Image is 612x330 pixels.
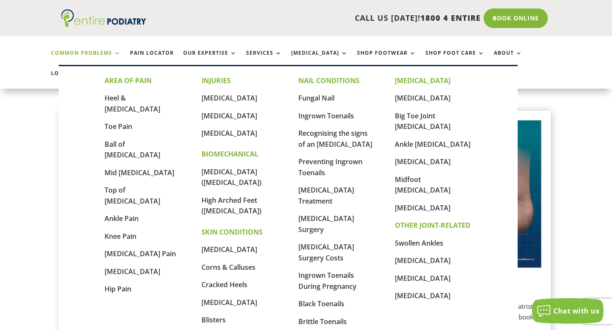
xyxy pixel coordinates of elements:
span: 1800 4 ENTIRE [420,13,481,23]
a: Ball of [MEDICAL_DATA] [105,140,160,160]
a: Shop Footwear [357,50,416,68]
a: [MEDICAL_DATA] [201,298,257,307]
a: Hip Pain [105,284,131,294]
a: Ingrown Toenails [298,111,354,120]
a: Cracked Heels [201,280,247,289]
strong: INJURIES [201,76,231,85]
button: Chat with us [532,298,603,324]
a: [MEDICAL_DATA] [395,203,450,213]
a: Mid [MEDICAL_DATA] [105,168,174,177]
a: [MEDICAL_DATA] Surgery [298,214,354,234]
strong: SKIN CONDITIONS [201,227,263,237]
a: Book Online [484,8,548,28]
a: [MEDICAL_DATA] [201,111,257,120]
a: [MEDICAL_DATA] Treatment [298,185,354,206]
span: Chat with us [553,306,599,316]
a: [MEDICAL_DATA] [201,245,257,254]
a: Our Expertise [183,50,237,68]
a: [MEDICAL_DATA] [291,50,348,68]
a: [MEDICAL_DATA] Surgery Costs [298,242,354,263]
a: High Arched Feet ([MEDICAL_DATA]) [201,196,261,216]
a: [MEDICAL_DATA] [201,93,257,103]
img: logo (1) [61,9,146,27]
strong: [MEDICAL_DATA] [395,76,450,85]
a: Swollen Ankles [395,238,443,248]
strong: BIOMECHANICAL [201,149,258,159]
a: Black Toenails [298,299,344,308]
a: Blisters [201,315,226,324]
p: CALL US [DATE]! [174,13,481,24]
a: Brittle Toenails [298,317,347,326]
a: [MEDICAL_DATA] [395,93,450,103]
a: [MEDICAL_DATA] [395,291,450,300]
strong: NAIL CONDITIONS [298,76,360,85]
a: [MEDICAL_DATA] [395,256,450,265]
a: Big Toe Joint [MEDICAL_DATA] [395,111,450,131]
a: [MEDICAL_DATA] Pain [105,249,176,258]
a: Ingrown Toenails During Pregnancy [298,271,357,291]
a: [MEDICAL_DATA] [105,267,160,276]
a: [MEDICAL_DATA] [201,129,257,138]
a: Preventing Ingrown Toenails [298,157,363,177]
a: Toe Pain [105,122,132,131]
a: Common Problems [51,50,121,68]
a: Corns & Calluses [201,263,255,272]
a: [MEDICAL_DATA] [395,157,450,166]
a: Locations [51,70,93,89]
a: Pain Locator [130,50,174,68]
a: Knee Pain [105,232,136,241]
a: Services [246,50,282,68]
a: About [494,50,522,68]
a: Recognising the signs of an [MEDICAL_DATA] [298,129,372,149]
a: Shop Foot Care [425,50,484,68]
a: Top of [MEDICAL_DATA] [105,185,160,206]
strong: AREA OF PAIN [105,76,152,85]
a: [MEDICAL_DATA] [395,274,450,283]
a: Ankle Pain [105,214,139,223]
a: Ankle [MEDICAL_DATA] [395,140,470,149]
a: [MEDICAL_DATA] ([MEDICAL_DATA]) [201,167,261,187]
strong: OTHER JOINT-RELATED [395,221,470,230]
a: Heel & [MEDICAL_DATA] [105,93,160,114]
a: Midfoot [MEDICAL_DATA] [395,175,450,195]
a: Fungal Nail [298,93,334,103]
a: Entire Podiatry [61,20,146,29]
